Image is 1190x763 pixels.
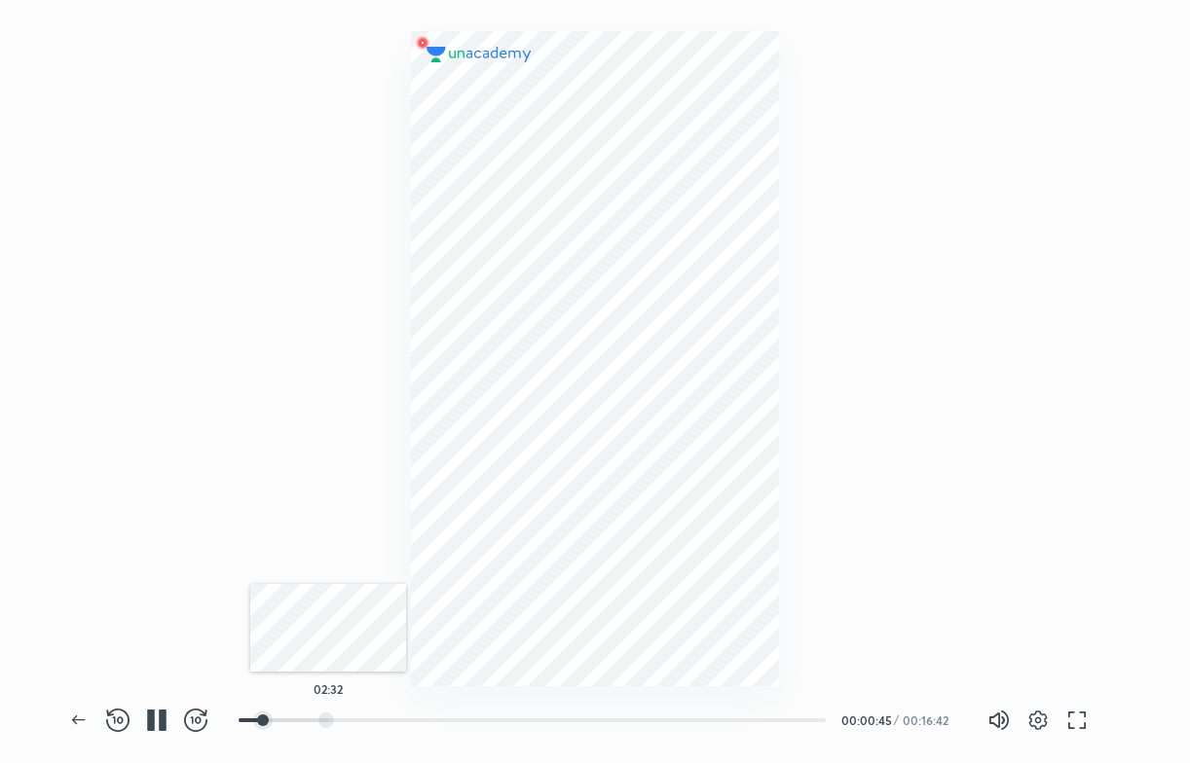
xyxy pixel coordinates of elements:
[894,714,899,726] div: /
[427,47,532,62] img: logo.2a7e12a2.svg
[314,683,343,695] h5: 02:32
[903,714,956,726] div: 00:16:42
[841,714,890,726] div: 00:00:45
[411,31,434,54] img: wMgqJGBwKWe8AAAAABJRU5ErkJggg==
